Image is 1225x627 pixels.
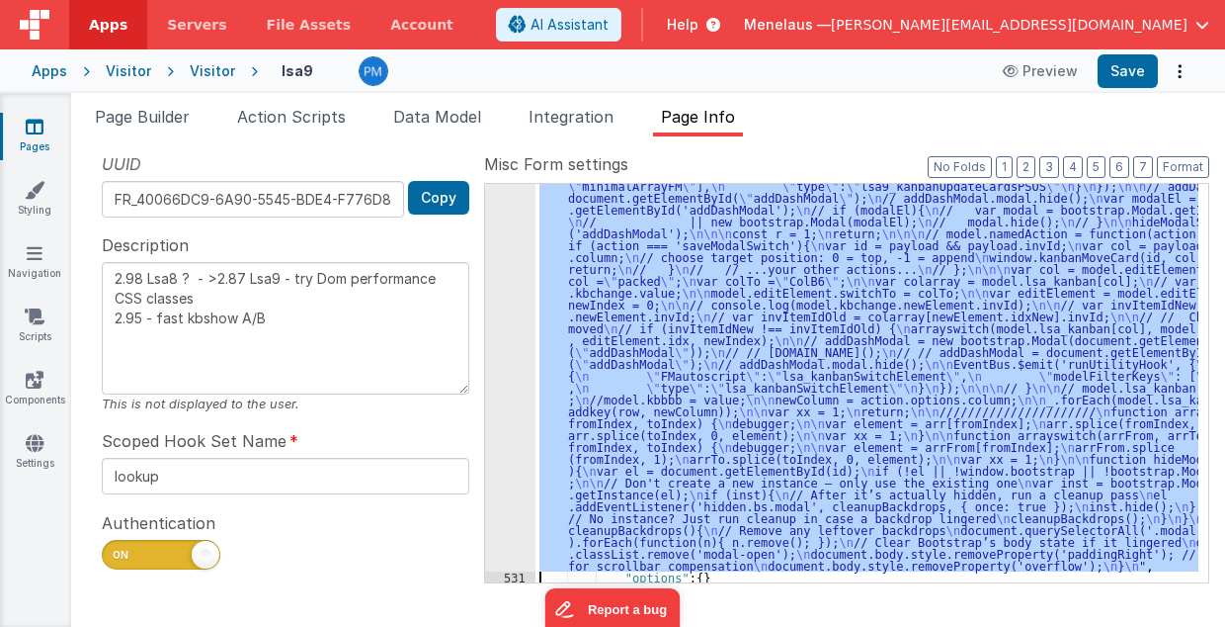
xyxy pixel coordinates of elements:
div: Visitor [190,61,235,81]
span: UUID [102,152,141,176]
button: Menelaus — [PERSON_NAME][EMAIL_ADDRESS][DOMAIN_NAME] [744,15,1209,35]
h4: lsa9 [282,63,313,78]
button: 5 [1087,156,1105,178]
button: Format [1157,156,1209,178]
button: 6 [1109,156,1129,178]
span: Data Model [393,107,481,127]
button: Options [1166,57,1193,85]
span: Apps [89,15,127,35]
button: Preview [991,55,1090,87]
span: Action Scripts [237,107,346,127]
div: 530 [485,133,535,572]
span: Misc Form settings [484,152,628,176]
span: Page Builder [95,107,190,127]
span: Authentication [102,511,215,535]
div: Apps [32,61,67,81]
span: AI Assistant [531,15,609,35]
img: a12ed5ba5769bda9d2665f51d2850528 [360,57,387,85]
div: 531 [485,572,535,583]
button: 3 [1039,156,1059,178]
div: When off, visitors will not be prompted a login page. [102,580,469,598]
button: AI Assistant [496,8,621,42]
div: Visitor [106,61,151,81]
span: Page Info [661,107,735,127]
span: Integration [529,107,613,127]
span: Help [667,15,698,35]
button: Save [1098,54,1158,88]
span: Description [102,233,189,257]
span: [PERSON_NAME][EMAIL_ADDRESS][DOMAIN_NAME] [831,15,1187,35]
button: 1 [996,156,1013,178]
button: 7 [1133,156,1153,178]
span: Servers [167,15,226,35]
button: No Folds [928,156,992,178]
div: This is not displayed to the user. [102,395,469,413]
span: File Assets [267,15,352,35]
button: Copy [408,181,469,215]
button: 4 [1063,156,1083,178]
button: 2 [1017,156,1035,178]
span: Menelaus — [744,15,831,35]
span: Scoped Hook Set Name [102,429,286,453]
